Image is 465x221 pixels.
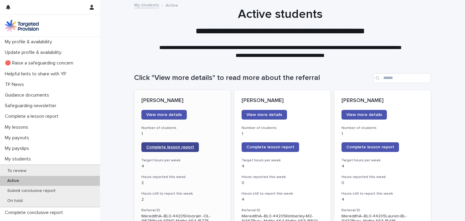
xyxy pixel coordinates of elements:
p: 1 [141,131,223,137]
a: View more details [341,110,387,120]
p: 1 [341,131,424,137]
p: My payslips [2,146,34,151]
h3: Hours still to report this week [242,191,324,196]
span: View more details [146,113,182,117]
p: [PERSON_NAME] [242,97,324,104]
h1: Click "View more details" to read more about the referral [134,74,371,82]
p: 0 [242,180,324,186]
p: TP News [2,82,29,87]
p: [PERSON_NAME] [141,97,223,104]
h3: Hours reported this week [242,175,324,180]
h3: Referral ID [242,208,324,213]
span: Complete lesson report [146,145,194,149]
p: 1 [242,131,324,137]
a: Complete lesson report [141,142,199,152]
p: My payouts [2,135,34,141]
h3: Target hours per week [242,158,324,163]
a: Complete lesson report [341,142,399,152]
a: View more details [141,110,187,120]
p: Complete a lesson report [2,114,63,119]
p: On hold [2,198,28,203]
p: My lessons [2,124,33,130]
img: M5nRWzHhSzIhMunXDL62 [5,20,39,32]
p: [PERSON_NAME] [341,97,424,104]
p: 🔴 Raise a safeguarding concern [2,60,78,66]
span: Complete lesson report [346,145,394,149]
h1: Active students [132,7,428,21]
span: View more details [346,113,382,117]
h3: Hours still to report this week [141,191,223,196]
p: Update profile & availability [2,50,66,55]
a: My students [134,1,159,8]
p: Helpful hints to share with YP [2,71,71,77]
p: Active [2,178,24,183]
a: View more details [242,110,287,120]
p: 2 [141,197,223,202]
h3: Target hours per week [141,158,223,163]
a: Complete lesson report [242,142,299,152]
p: My students [2,156,36,162]
p: Safeguarding newsletter [2,103,61,109]
p: 4 [242,164,324,169]
p: 0 [341,180,424,186]
h3: Number of students [141,126,223,130]
h3: Number of students [341,126,424,130]
h3: Number of students [242,126,324,130]
p: Complete conclusive report [2,210,68,216]
p: 2 [141,180,223,186]
h3: Hours reported this week [141,175,223,180]
p: 4 [141,164,223,169]
h3: Hours still to report this week [341,191,424,196]
p: To review [2,168,31,173]
input: Search [373,73,431,83]
p: 4 [242,197,324,202]
span: View more details [246,113,282,117]
h3: Hours reported this week [341,175,424,180]
p: 4 [341,197,424,202]
span: Complete lesson report [246,145,294,149]
p: My profile & availability [2,39,57,45]
h3: Referral ID [141,208,223,213]
p: Active [166,2,178,8]
p: 4 [341,164,424,169]
p: Guidance documents [2,92,54,98]
h3: Target hours per week [341,158,424,163]
p: Submit conclusive report [2,188,60,193]
h3: Referral ID [341,208,424,213]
